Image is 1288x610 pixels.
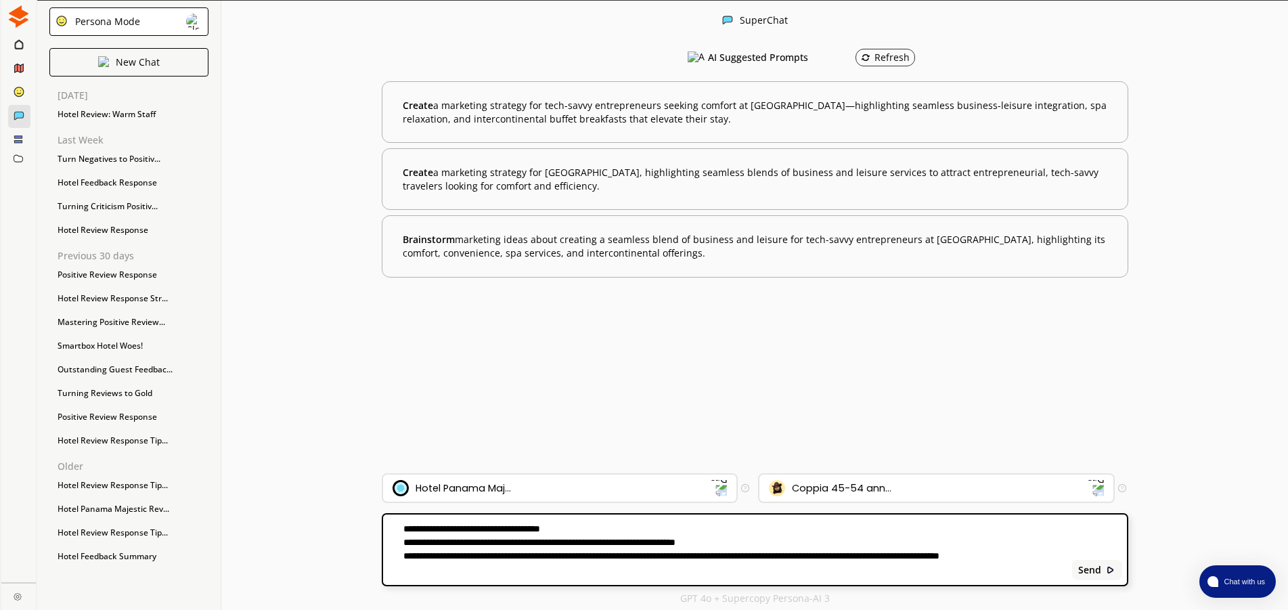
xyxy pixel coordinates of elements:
span: Chat with us [1218,576,1268,587]
img: Close [98,56,109,67]
div: Hotel Review Response Tip... [51,475,210,496]
p: Last Week [58,135,210,146]
a: Close [1,583,36,607]
img: Dropdown Icon [710,479,728,497]
div: SuperChat [740,15,788,28]
p: New Chat [116,57,160,68]
div: Turn Negatives to Positiv... [51,149,210,169]
img: Brand Icon [393,480,409,496]
div: Hotel Panama Maj... [416,483,511,494]
div: Hotel Review Response Str... [51,288,210,309]
b: Send [1078,565,1101,575]
div: Outstanding Guest Feedbac... [51,360,210,380]
div: Coppia 45-54 ann... [792,483,891,494]
img: Close [7,5,30,28]
button: atlas-launcher [1199,565,1276,598]
p: Older [58,461,210,472]
div: Smartbox Hotel Woes! [51,336,210,356]
span: Create [403,166,433,179]
span: Brainstorm [403,233,455,246]
div: Turning Criticism Positiv... [51,196,210,217]
p: GPT 4o + Supercopy Persona-AI 3 [680,593,830,604]
div: Persona Mode [70,16,140,27]
img: Tooltip Icon [741,484,749,492]
div: Mastering Hotel Reviews [51,570,210,590]
h3: AI Suggested Prompts [708,47,808,68]
img: Close [1106,565,1115,575]
div: Positive Review Response [51,265,210,285]
div: Positive Review Response [51,407,210,427]
img: AI Suggested Prompts [688,51,705,64]
img: Close [722,15,733,26]
b: a marketing strategy for tech-savvy entrepreneurs seeking comfort at [GEOGRAPHIC_DATA]—highlighti... [403,99,1107,125]
div: Mastering Positive Review... [51,312,210,332]
img: Audience Icon [769,480,785,496]
div: Hotel Review Response [51,220,210,240]
img: Close [55,15,68,27]
div: Hotel Review Response Tip... [51,523,210,543]
div: Hotel Review: Warm Staff [51,104,210,125]
img: Refresh [861,53,870,62]
div: Hotel Review Response Tip... [51,431,210,451]
div: Turning Reviews to Gold [51,383,210,404]
b: a marketing strategy for [GEOGRAPHIC_DATA], highlighting seamless blends of business and leisure ... [403,166,1107,192]
img: Dropdown Icon [1086,479,1104,497]
span: Create [403,99,433,112]
img: Close [14,592,22,601]
div: Refresh [861,52,910,63]
p: Previous 30 days [58,250,210,261]
div: Hotel Feedback Summary [51,546,210,567]
b: marketing ideas about creating a seamless blend of business and leisure for tech-savvy entreprene... [403,233,1107,259]
img: Tooltip Icon [1118,484,1126,492]
div: Hotel Panama Majestic Rev... [51,499,210,519]
p: [DATE] [58,90,210,101]
div: Hotel Feedback Response [51,173,210,193]
img: Close [186,14,202,30]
